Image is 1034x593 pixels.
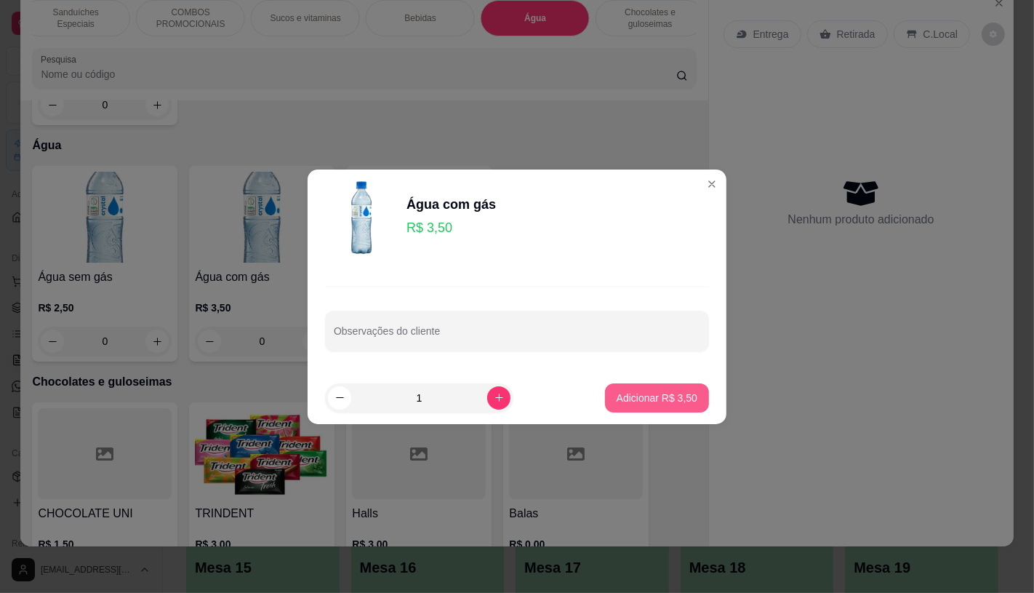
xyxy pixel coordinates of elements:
img: product-image [325,181,398,254]
button: Adicionar R$ 3,50 [605,383,709,413]
button: increase-product-quantity [487,386,510,410]
p: R$ 3,50 [406,218,496,238]
button: decrease-product-quantity [328,386,351,410]
button: Close [700,172,724,196]
input: Observações do cliente [334,330,700,344]
p: Adicionar R$ 3,50 [617,391,697,405]
div: Água com gás [406,194,496,215]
